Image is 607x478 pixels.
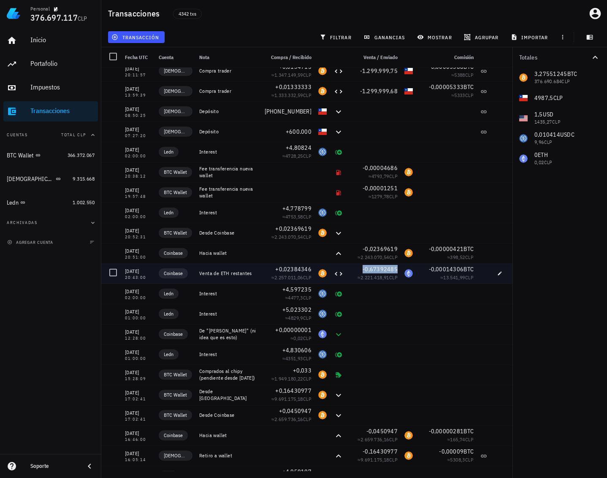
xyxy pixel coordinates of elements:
div: 02:00:00 [125,154,152,158]
div: Fecha UTC [122,47,155,68]
div: BTC Wallet [7,152,34,159]
span: 1.347.149,59 [274,72,303,78]
button: agregar cuenta [5,238,57,246]
span: ≈ [369,193,398,200]
span: [DEMOGRAPHIC_DATA] [164,127,187,136]
span: CLP [78,15,87,22]
span: CLP [303,234,312,240]
span: CLP [303,315,312,321]
button: transacción [108,31,165,43]
div: [DATE] [125,125,152,134]
div: Hacia wallet [199,432,257,439]
span: agregar cuenta [9,240,53,245]
div: Desde [GEOGRAPHIC_DATA] [199,388,257,402]
span: +0,033 [293,367,312,374]
span: ≈ [271,72,312,78]
span: -0,00005333 [429,83,464,91]
div: [DATE] [125,429,152,437]
span: +0,0450947 [279,407,312,415]
div: [DEMOGRAPHIC_DATA] [7,176,54,183]
span: CLP [389,173,398,179]
div: BTC-icon [318,391,327,399]
div: 20:38:12 [125,174,152,178]
div: 01:00:00 [125,316,152,320]
span: BTC Wallet [164,229,187,237]
div: USDC-icon [318,148,327,156]
a: Inicio [3,30,98,51]
span: 5308,3 [450,456,465,463]
div: 20:52:31 [125,235,152,239]
span: 4728,25 [285,153,303,159]
span: 398,52 [450,254,465,260]
div: 20:11:57 [125,73,152,77]
span: CLP [465,254,474,260]
button: ganancias [360,31,410,43]
span: CLP [303,92,312,98]
a: BTC Wallet 366.372.067 [3,145,98,165]
div: Interest [199,351,257,358]
h1: Transacciones [108,7,163,20]
span: 1.949.180,22 [274,375,303,382]
div: 13:59:39 [125,93,152,97]
span: BTC Wallet [164,168,187,176]
span: Ledn [164,289,173,298]
div: [DATE] [125,308,152,316]
div: [DATE] [125,186,152,194]
div: Compra / Recibido [261,47,315,68]
span: ≈ [282,213,312,220]
div: [DATE] [125,85,152,93]
span: BTC Wallet [164,411,187,419]
button: mostrar [414,31,457,43]
span: 2.257.011,06 [274,274,303,281]
span: -1.299.999,75 [360,67,398,75]
span: -0,0450947 [366,427,398,435]
div: Fee transferencia nueva wallet [199,186,257,199]
div: Comprados al chipy (pendiente desde [DATE]) [199,368,257,381]
span: +5,023302 [282,306,312,313]
span: BTC [463,83,474,91]
span: BTC [463,245,474,253]
span: CLP [303,274,312,281]
div: 15:28:09 [125,377,152,381]
span: Nota [199,54,209,60]
div: [DATE] [125,348,152,356]
span: -1.299.999,68 [360,87,398,95]
div: 16:05:14 [125,458,152,462]
span: -0,00014306 [429,265,464,273]
div: Interest [199,290,257,297]
div: Hacia wallet [199,250,257,257]
span: BTC Wallet [164,391,187,399]
div: Desde Coinbase [199,230,257,236]
div: Comisión [416,47,477,68]
div: CLP-icon [318,107,327,116]
button: Archivadas [3,213,98,233]
div: 16:46:00 [125,437,152,442]
div: Totales [519,54,590,60]
div: Desde Coinbase [199,412,257,419]
img: LedgiFi [7,7,20,20]
span: ≈ [285,294,312,301]
div: Nota [196,47,261,68]
div: BTC-icon [318,370,327,379]
span: 4793,79 [371,173,389,179]
span: +4,778799 [282,205,312,212]
div: Retiro a wallet [199,452,257,459]
span: ≈ [271,274,312,281]
span: Coinbase [164,269,183,278]
span: ≈ [447,456,474,463]
span: +4,80824 [286,144,312,151]
span: 376.697.117 [30,12,78,23]
div: Transacciones [30,107,95,115]
span: 2.243.070,54 [360,254,389,260]
button: importar [507,31,553,43]
span: -0,00004686 [363,164,398,172]
span: importar [512,34,548,41]
div: BTC-icon [404,168,413,176]
span: ≈ [358,456,398,463]
span: 9.691.175,18 [274,396,303,402]
span: Coinbase [164,249,183,257]
span: +0,16430977 [275,387,312,394]
span: Compra / Recibido [271,54,312,60]
span: ≈ [369,173,398,179]
a: Impuestos [3,78,98,98]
